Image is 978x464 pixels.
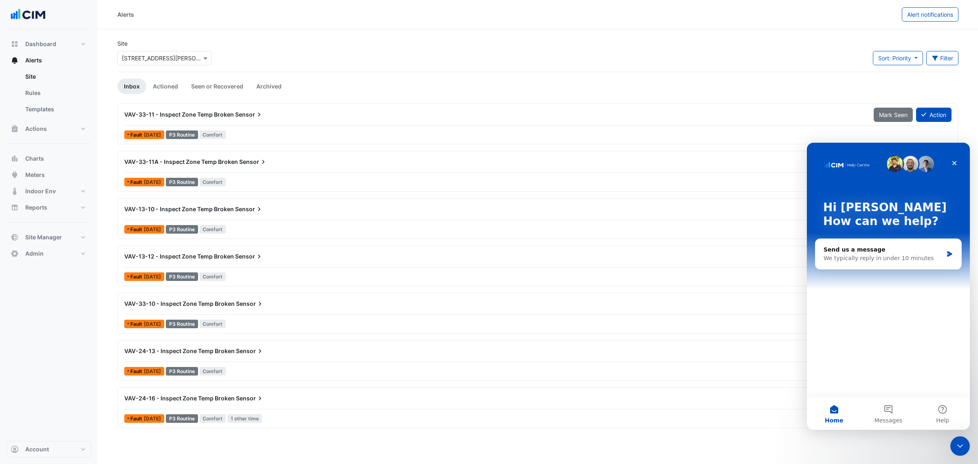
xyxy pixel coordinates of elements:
[878,55,911,62] span: Sort: Priority
[11,40,19,48] app-icon: Dashboard
[7,183,91,199] button: Indoor Env
[144,132,161,138] span: Mon 18-Aug-2025 12:32 AEST
[25,203,47,212] span: Reports
[124,158,238,165] span: VAV-33-11A - Inspect Zone Temp Broken
[124,205,234,212] span: VAV-13-10 - Inspect Zone Temp Broken
[117,10,134,19] div: Alerts
[236,347,264,355] span: Sensor
[11,125,19,133] app-icon: Actions
[144,274,161,280] span: Thu 14-Aug-2025 08:32 AEST
[124,253,234,260] span: VAV-13-12 - Inspect Zone Temp Broken
[124,347,235,354] span: VAV-24-13 - Inspect Zone Temp Broken
[239,158,267,166] span: Sensor
[144,415,161,422] span: Thu 03-Jul-2025 07:50 AEST
[144,368,161,374] span: Fri 04-Jul-2025 18:02 AEST
[130,180,144,185] span: Fault
[11,250,19,258] app-icon: Admin
[25,187,56,195] span: Indoor Env
[11,56,19,64] app-icon: Alerts
[879,111,908,118] span: Mark Seen
[117,79,146,94] a: Inbox
[873,51,923,65] button: Sort: Priority
[250,79,288,94] a: Archived
[144,226,161,232] span: Thu 14-Aug-2025 09:18 AEST
[235,110,263,119] span: Sensor
[124,111,234,118] span: VAV-33-11 - Inspect Zone Temp Broken
[25,155,44,163] span: Charts
[11,187,19,195] app-icon: Indoor Env
[807,143,970,430] iframe: Intercom live chat
[25,125,47,133] span: Actions
[166,414,198,423] div: P3 Routine
[146,79,185,94] a: Actioned
[11,155,19,163] app-icon: Charts
[130,416,144,421] span: Fault
[11,171,19,179] app-icon: Meters
[25,56,42,64] span: Alerts
[25,40,56,48] span: Dashboard
[236,300,264,308] span: Sensor
[185,79,250,94] a: Seen or Recovered
[130,369,144,374] span: Fault
[907,11,953,18] span: Alert notifications
[11,233,19,241] app-icon: Site Manager
[7,36,91,52] button: Dashboard
[19,68,91,85] a: Site
[19,101,91,117] a: Templates
[227,414,262,423] span: 1 other time
[130,227,144,232] span: Fault
[200,178,226,186] span: Comfort
[144,321,161,327] span: Thu 31-Jul-2025 13:02 AEST
[235,252,263,261] span: Sensor
[144,179,161,185] span: Mon 18-Aug-2025 12:32 AEST
[7,245,91,262] button: Admin
[166,130,198,139] div: P3 Routine
[7,167,91,183] button: Meters
[166,178,198,186] div: P3 Routine
[124,300,235,307] span: VAV-33-10 - Inspect Zone Temp Broken
[7,52,91,68] button: Alerts
[7,441,91,457] button: Account
[124,395,235,402] span: VAV-24-16 - Inspect Zone Temp Broken
[236,394,264,402] span: Sensor
[200,414,226,423] span: Comfort
[166,272,198,281] div: P3 Routine
[117,39,128,48] label: Site
[11,203,19,212] app-icon: Reports
[25,250,44,258] span: Admin
[916,108,952,122] button: Action
[19,85,91,101] a: Rules
[200,225,226,234] span: Comfort
[7,150,91,167] button: Charts
[166,367,198,376] div: P3 Routine
[25,233,62,241] span: Site Manager
[166,320,198,328] div: P3 Routine
[7,68,91,121] div: Alerts
[166,225,198,234] div: P3 Routine
[7,229,91,245] button: Site Manager
[200,130,226,139] span: Comfort
[10,7,46,23] img: Company Logo
[926,51,959,65] button: Filter
[7,121,91,137] button: Actions
[130,274,144,279] span: Fault
[25,445,49,453] span: Account
[200,272,226,281] span: Comfort
[130,322,144,327] span: Fault
[235,205,263,213] span: Sensor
